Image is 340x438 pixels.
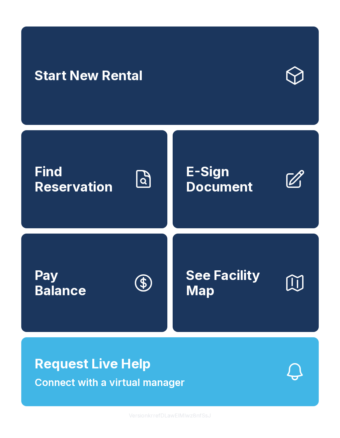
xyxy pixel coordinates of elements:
[21,130,167,229] a: Find Reservation
[186,268,279,298] span: See Facility Map
[35,354,151,374] span: Request Live Help
[35,68,142,83] span: Start New Rental
[173,234,319,332] button: See Facility Map
[21,27,319,125] a: Start New Rental
[186,164,279,194] span: E-Sign Document
[35,268,86,298] span: Pay Balance
[173,130,319,229] a: E-Sign Document
[35,375,185,390] span: Connect with a virtual manager
[21,234,167,332] button: PayBalance
[124,406,216,425] button: VersionkrrefDLawElMlwz8nfSsJ
[21,337,319,406] button: Request Live HelpConnect with a virtual manager
[35,164,127,194] span: Find Reservation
